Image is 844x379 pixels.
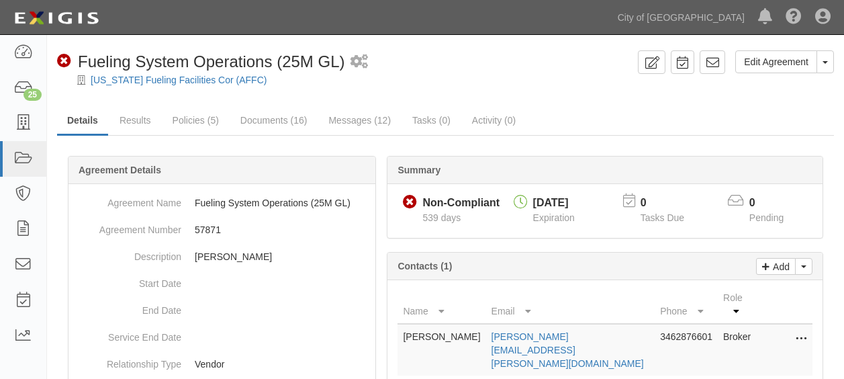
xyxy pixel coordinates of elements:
[403,196,417,210] i: Non-Compliant
[109,107,161,134] a: Results
[24,89,42,101] div: 25
[491,331,644,369] a: [PERSON_NAME][EMAIL_ADDRESS][PERSON_NAME][DOMAIN_NAME]
[74,216,370,243] dd: 57871
[641,212,684,223] span: Tasks Due
[230,107,318,134] a: Documents (16)
[533,196,575,211] div: [DATE]
[641,196,701,211] p: 0
[462,107,526,134] a: Activity (0)
[74,216,181,237] dt: Agreement Number
[749,196,800,211] p: 0
[74,351,370,378] dd: Vendor
[74,297,181,317] dt: End Date
[749,212,784,223] span: Pending
[74,243,181,263] dt: Description
[57,107,108,136] a: Details
[74,351,181,371] dt: Relationship Type
[74,324,181,344] dt: Service End Date
[74,189,370,216] dd: Fueling System Operations (25M GL)
[655,286,718,324] th: Phone
[397,165,440,175] b: Summary
[718,286,759,324] th: Role
[735,50,817,73] a: Edit Agreement
[486,286,655,324] th: Email
[756,258,796,275] a: Add
[74,189,181,210] dt: Agreement Name
[611,4,751,31] a: City of [GEOGRAPHIC_DATA]
[78,52,345,71] span: Fueling System Operations (25M GL)
[402,107,461,134] a: Tasks (0)
[91,75,267,85] a: [US_STATE] Fueling Facilities Cor (AFFC)
[79,165,161,175] b: Agreement Details
[533,212,575,223] span: Expiration
[718,324,759,376] td: Broker
[422,212,461,223] span: Since 04/18/2024
[10,6,103,30] img: logo-5460c22ac91f19d4615b14bd174203de0afe785f0fc80cf4dbbc73dc1793850b.png
[769,259,790,274] p: Add
[57,50,345,73] div: Fueling System Operations (25M GL)
[74,270,181,290] dt: Start Date
[397,324,485,376] td: [PERSON_NAME]
[162,107,229,134] a: Policies (5)
[350,55,368,69] i: 1 scheduled workflow
[397,261,452,271] b: Contacts (1)
[195,250,370,263] p: [PERSON_NAME]
[397,286,485,324] th: Name
[655,324,718,376] td: 3462876601
[422,196,500,211] div: Non-Compliant
[318,107,401,134] a: Messages (12)
[786,9,802,26] i: Help Center - Complianz
[57,54,71,69] i: Non-Compliant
